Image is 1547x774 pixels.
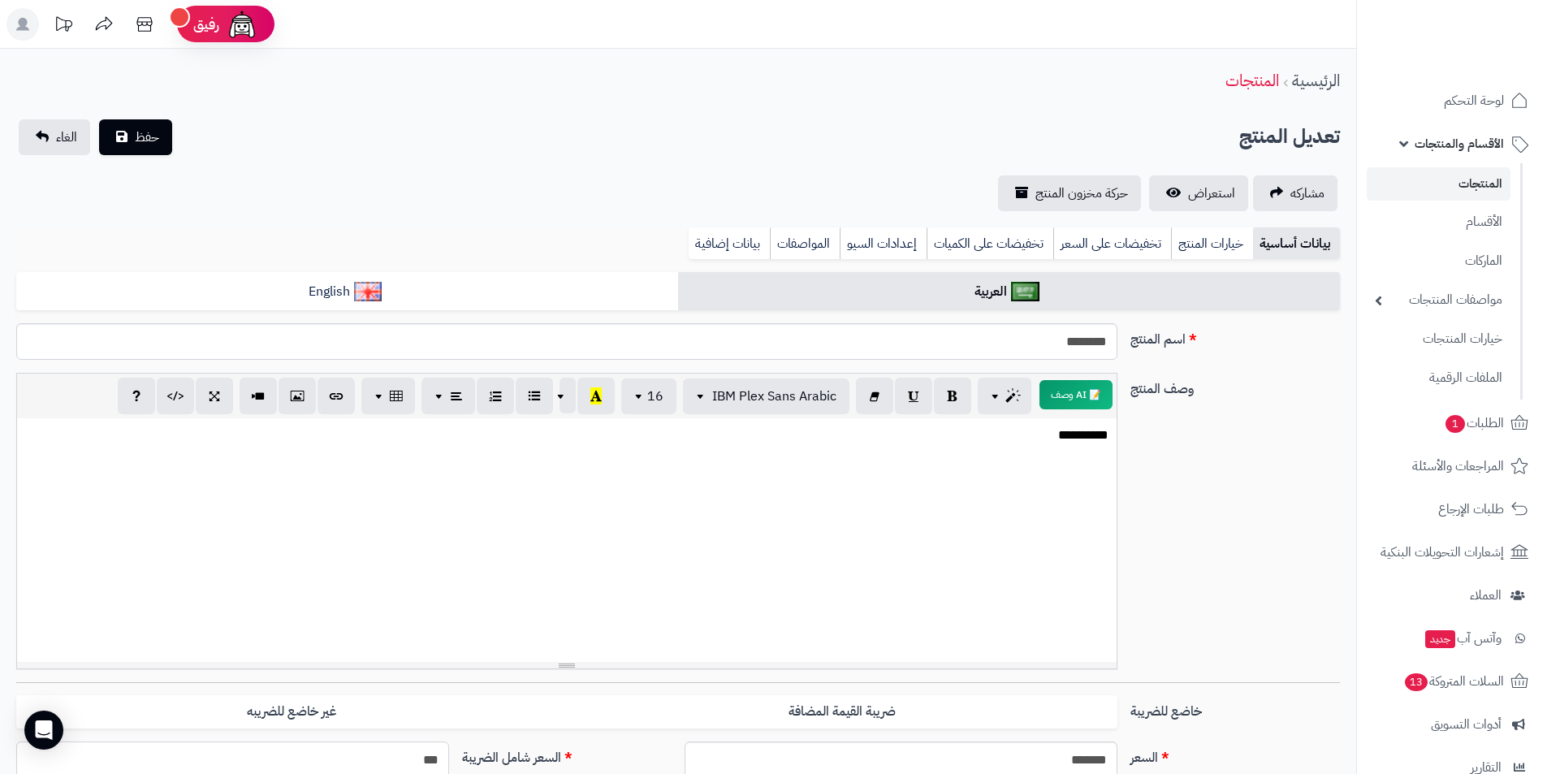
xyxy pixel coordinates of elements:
[770,227,840,260] a: المواصفات
[840,227,927,260] a: إعدادات السيو
[712,387,836,406] span: IBM Plex Sans Arabic
[1367,322,1510,357] a: خيارات المنتجات
[1292,68,1340,93] a: الرئيسية
[456,742,678,768] label: السعر شامل الضريبة
[689,227,770,260] a: بيانات إضافية
[1405,673,1428,691] span: 13
[24,711,63,750] div: Open Intercom Messenger
[678,272,1340,312] a: العربية
[1124,373,1346,399] label: وصف المنتج
[1367,447,1537,486] a: المراجعات والأسئلة
[1431,713,1502,736] span: أدوات التسويق
[567,695,1117,729] label: ضريبة القيمة المضافة
[1425,630,1455,648] span: جديد
[226,8,258,41] img: ai-face.png
[1039,380,1113,409] button: 📝 AI وصف
[1035,184,1128,203] span: حركة مخزون المنتج
[354,282,382,301] img: English
[1149,175,1248,211] a: استعراض
[1124,742,1346,768] label: السعر
[1253,227,1340,260] a: بيانات أساسية
[1011,282,1039,301] img: العربية
[1367,662,1537,701] a: السلات المتروكة13
[16,695,567,729] label: غير خاضع للضريبه
[1367,167,1510,201] a: المنتجات
[56,128,77,147] span: الغاء
[135,128,159,147] span: حفظ
[1415,132,1504,155] span: الأقسام والمنتجات
[1470,584,1502,607] span: العملاء
[1444,412,1504,435] span: الطلبات
[1367,205,1510,240] a: الأقسام
[1403,670,1504,693] span: السلات المتروكة
[1124,323,1346,349] label: اسم المنتج
[1367,283,1510,318] a: مواصفات المنتجات
[1367,404,1537,443] a: الطلبات1
[1053,227,1171,260] a: تخفيضات على السعر
[1412,455,1504,478] span: المراجعات والأسئلة
[1225,68,1279,93] a: المنتجات
[1367,81,1537,120] a: لوحة التحكم
[99,119,172,155] button: حفظ
[1438,498,1504,521] span: طلبات الإرجاع
[1188,184,1235,203] span: استعراض
[1290,184,1324,203] span: مشاركه
[1124,695,1346,721] label: خاضع للضريبة
[19,119,90,155] a: الغاء
[1253,175,1337,211] a: مشاركه
[1381,541,1504,564] span: إشعارات التحويلات البنكية
[1367,576,1537,615] a: العملاء
[43,8,84,45] a: تحديثات المنصة
[998,175,1141,211] a: حركة مخزون المنتج
[1367,490,1537,529] a: طلبات الإرجاع
[683,378,849,414] button: IBM Plex Sans Arabic
[193,15,219,34] span: رفيق
[927,227,1053,260] a: تخفيضات على الكميات
[621,378,676,414] button: 16
[1445,415,1465,433] span: 1
[1444,89,1504,112] span: لوحة التحكم
[1367,705,1537,744] a: أدوات التسويق
[1367,533,1537,572] a: إشعارات التحويلات البنكية
[1424,627,1502,650] span: وآتس آب
[1171,227,1253,260] a: خيارات المنتج
[1367,619,1537,658] a: وآتس آبجديد
[1367,244,1510,279] a: الماركات
[1239,120,1340,154] h2: تعديل المنتج
[647,387,663,406] span: 16
[1367,361,1510,396] a: الملفات الرقمية
[16,272,678,312] a: English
